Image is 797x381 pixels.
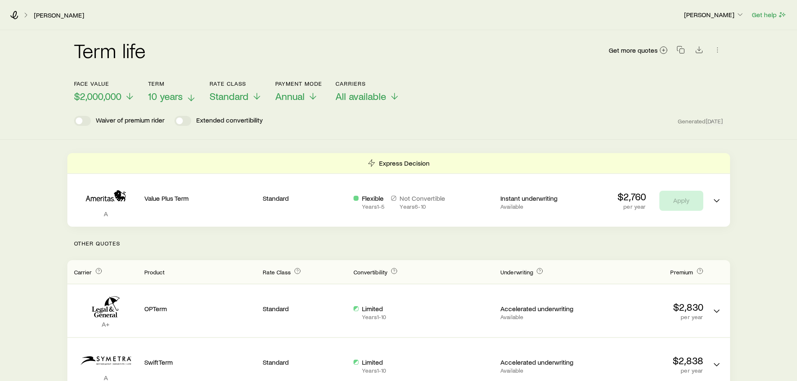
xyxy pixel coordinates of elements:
button: Term10 years [148,80,196,102]
span: Standard [210,90,249,102]
p: Rate Class [210,80,262,87]
p: Flexible [362,194,384,202]
p: Value Plus Term [144,194,256,202]
p: per year [618,203,646,210]
p: Extended convertibility [196,116,263,126]
span: All available [336,90,386,102]
h2: Term life [74,40,146,60]
p: Instant underwriting [500,194,584,202]
button: Get help [751,10,787,20]
span: Get more quotes [609,47,658,54]
button: Payment ModeAnnual [275,80,323,102]
p: Carriers [336,80,400,87]
p: Not Convertible [400,194,445,202]
button: CarriersAll available [336,80,400,102]
p: Accelerated underwriting [500,304,584,313]
span: Underwriting [500,268,533,276]
p: SwiftTerm [144,358,256,366]
p: $2,838 [591,355,703,366]
a: Download CSV [693,47,705,55]
p: $2,830 [591,301,703,313]
button: Rate ClassStandard [210,80,262,102]
span: Premium [670,268,693,276]
p: OPTerm [144,304,256,313]
span: $2,000,000 [74,90,121,102]
p: Years 1 - 10 [362,367,386,374]
p: per year [591,314,703,320]
p: A [74,210,138,218]
p: Limited [362,304,386,313]
span: [DATE] [706,118,723,125]
p: [PERSON_NAME] [684,10,744,19]
p: Standard [263,194,347,202]
p: Standard [263,358,347,366]
p: Available [500,367,584,374]
button: Apply [659,191,703,211]
button: [PERSON_NAME] [684,10,745,20]
p: Limited [362,358,386,366]
p: Accelerated underwriting [500,358,584,366]
p: Years 6 - 10 [400,203,445,210]
a: Get more quotes [608,46,668,55]
p: Standard [263,304,347,313]
p: Available [500,314,584,320]
p: Waiver of premium rider [96,116,164,126]
span: Carrier [74,268,92,276]
span: Product [144,268,165,276]
span: Convertibility [354,268,387,276]
p: Term [148,80,196,87]
p: Express Decision [379,159,430,167]
p: Payment Mode [275,80,323,87]
span: 10 years [148,90,183,102]
span: Annual [275,90,305,102]
p: Face value [74,80,135,87]
p: Other Quotes [67,227,730,260]
span: Rate Class [263,268,291,276]
button: Face value$2,000,000 [74,80,135,102]
p: $2,760 [618,191,646,202]
span: Generated [678,118,723,125]
p: Years 1 - 5 [362,203,384,210]
a: [PERSON_NAME] [33,11,85,19]
p: Available [500,203,584,210]
p: A+ [74,320,138,328]
div: Term quotes [67,153,730,227]
p: Years 1 - 10 [362,314,386,320]
p: per year [591,367,703,374]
